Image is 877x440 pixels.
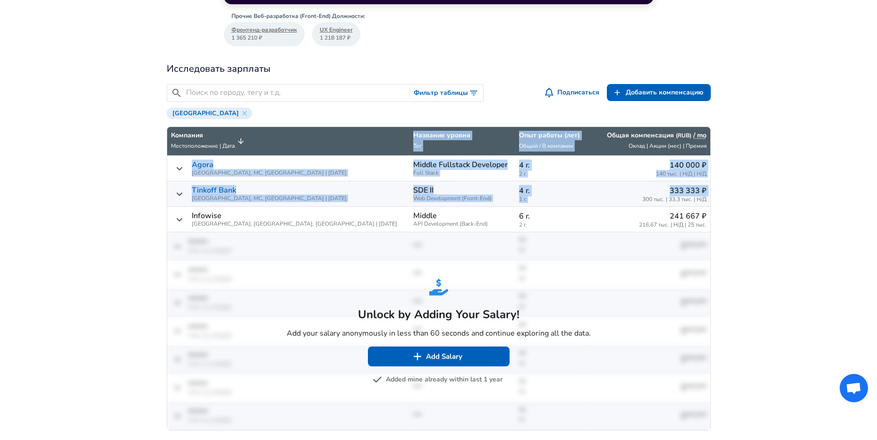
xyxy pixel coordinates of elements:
span: [GEOGRAPHIC_DATA], MC, [GEOGRAPHIC_DATA] | [DATE] [192,195,347,202]
p: 4 г. [519,185,582,196]
p: Название уровня [413,131,511,140]
span: 1 365 210 ₽ [231,34,297,42]
span: Full Stack [413,170,511,176]
button: Переключить фильтры поиска [410,85,483,102]
p: Middle Fullstack Developer [413,161,508,169]
span: Добавить компенсацию [626,87,703,99]
p: Прочие Веб-разработка (Front-End) Должности : [231,12,639,20]
p: Опыт работы (лет) [519,131,582,140]
p: 6 г. [519,211,582,222]
img: svg+xml;base64,PHN2ZyB4bWxucz0iaHR0cDovL3d3dy53My5vcmcvMjAwMC9zdmciIGZpbGw9IiNmZmZmZmYiIHZpZXdCb3... [413,352,422,361]
p: 4 г. [519,160,582,171]
h5: Unlock by Adding Your Salary! [287,307,591,322]
span: 1 г. [519,196,582,203]
p: SDE II [413,186,434,195]
span: 140 тыс. | Н/Д | Н/Д [656,171,707,177]
p: Middle [413,212,437,220]
img: svg+xml;base64,PHN2ZyB4bWxucz0iaHR0cDovL3d3dy53My5vcmcvMjAwMC9zdmciIGZpbGw9IiMyNjhERUMiIHZpZXdCb3... [429,278,448,296]
p: Infowise [192,212,221,220]
span: Тег [413,142,422,150]
span: 300 тыс. | 33,3 тыс. | Н/Д [642,196,707,203]
p: Add your salary anonymously in less than 60 seconds and continue exploring all the data. [287,328,591,339]
span: 216,67 тыс. | Н/Д | 25 тыс. [639,222,707,228]
span: [GEOGRAPHIC_DATA] [169,110,243,117]
button: Added mine already within last 1 year [375,374,502,386]
p: Компания [171,131,235,140]
span: Фронтенд-разработчик [231,26,297,34]
div: Открытый чат [840,374,868,402]
div: [GEOGRAPHIC_DATA] [167,108,252,119]
p: 241 667 ₽ [639,211,707,222]
p: 140 000 ₽ [656,160,707,171]
button: / mo [693,131,707,140]
button: Подписаться [543,84,603,102]
span: Общий / В компании [519,142,573,150]
span: Web Development (Front-End) [413,195,511,202]
button: (RUB) [676,132,691,140]
span: Оклад | Акции (мес) | Премия [629,142,707,150]
span: 1 218 187 ₽ [320,34,353,42]
span: Местоположение | Дата [171,142,235,150]
span: [GEOGRAPHIC_DATA], [GEOGRAPHIC_DATA], [GEOGRAPHIC_DATA] | [DATE] [192,221,397,227]
a: Добавить компенсацию [607,84,711,102]
a: Tinkoff Bank [192,186,236,195]
a: Agora [192,161,213,169]
span: UX Engineer [320,26,353,34]
a: UX Engineer1 218 187 ₽ [312,22,360,46]
h2: Исследовать зарплаты [167,61,711,76]
img: svg+xml;base64,PHN2ZyB4bWxucz0iaHR0cDovL3d3dy53My5vcmcvMjAwMC9zdmciIGZpbGw9IiM3NTc1NzUiIHZpZXdCb3... [373,375,382,384]
p: 333 333 ₽ [642,185,707,196]
p: Общая компенсация [607,131,707,140]
button: Add Salary [368,347,510,366]
span: 2 г. [519,171,582,177]
table: Данные о зарплатах [167,127,711,431]
span: [GEOGRAPHIC_DATA], MC, [GEOGRAPHIC_DATA] | [DATE] [192,170,347,176]
span: 2 г. [519,222,582,228]
span: API Development (Back-End) [413,221,511,227]
span: Общая компенсация (RUB) / moОклад | Акции (мес) | Премия [590,131,706,152]
span: КомпанияМестоположение | Дата [171,131,247,152]
a: Фронтенд-разработчик1 365 210 ₽ [224,22,305,46]
input: Поиск по городу, тегу и т.д. [186,87,406,99]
